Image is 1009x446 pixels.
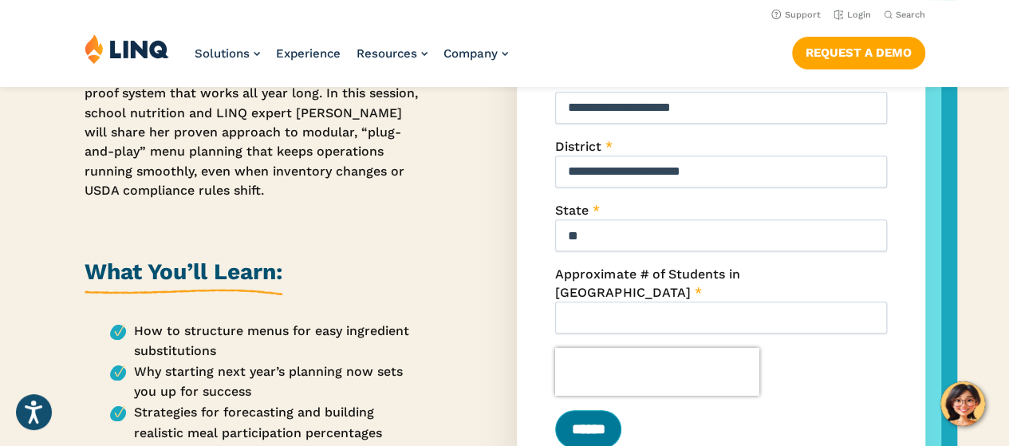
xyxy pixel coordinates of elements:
[792,34,925,69] nav: Button Navigation
[443,46,508,61] a: Company
[195,34,508,86] nav: Primary Navigation
[85,256,282,294] h2: What You’ll Learn:
[555,203,589,218] span: State
[771,10,821,20] a: Support
[555,348,759,396] iframe: reCAPTCHA
[896,10,925,20] span: Search
[110,402,420,443] li: Strategies for forecasting and building realistic meal participation percentages
[443,46,498,61] span: Company
[110,361,420,402] li: Why starting next year’s planning now sets you up for success
[884,9,925,21] button: Open Search Bar
[85,34,169,64] img: LINQ | K‑12 Software
[555,266,739,299] span: Approximate # of Students in [GEOGRAPHIC_DATA]
[792,37,925,69] a: Request a Demo
[555,139,601,154] span: District
[357,46,428,61] a: Resources
[85,45,420,201] p: Planning menus isn’t just about meeting [DATE] requirements—it’s about building a flexible, futur...
[834,10,871,20] a: Login
[276,46,341,61] a: Experience
[195,46,250,61] span: Solutions
[110,321,420,361] li: How to structure menus for easy ingredient substitutions
[940,381,985,426] button: Hello, have a question? Let’s chat.
[357,46,417,61] span: Resources
[195,46,260,61] a: Solutions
